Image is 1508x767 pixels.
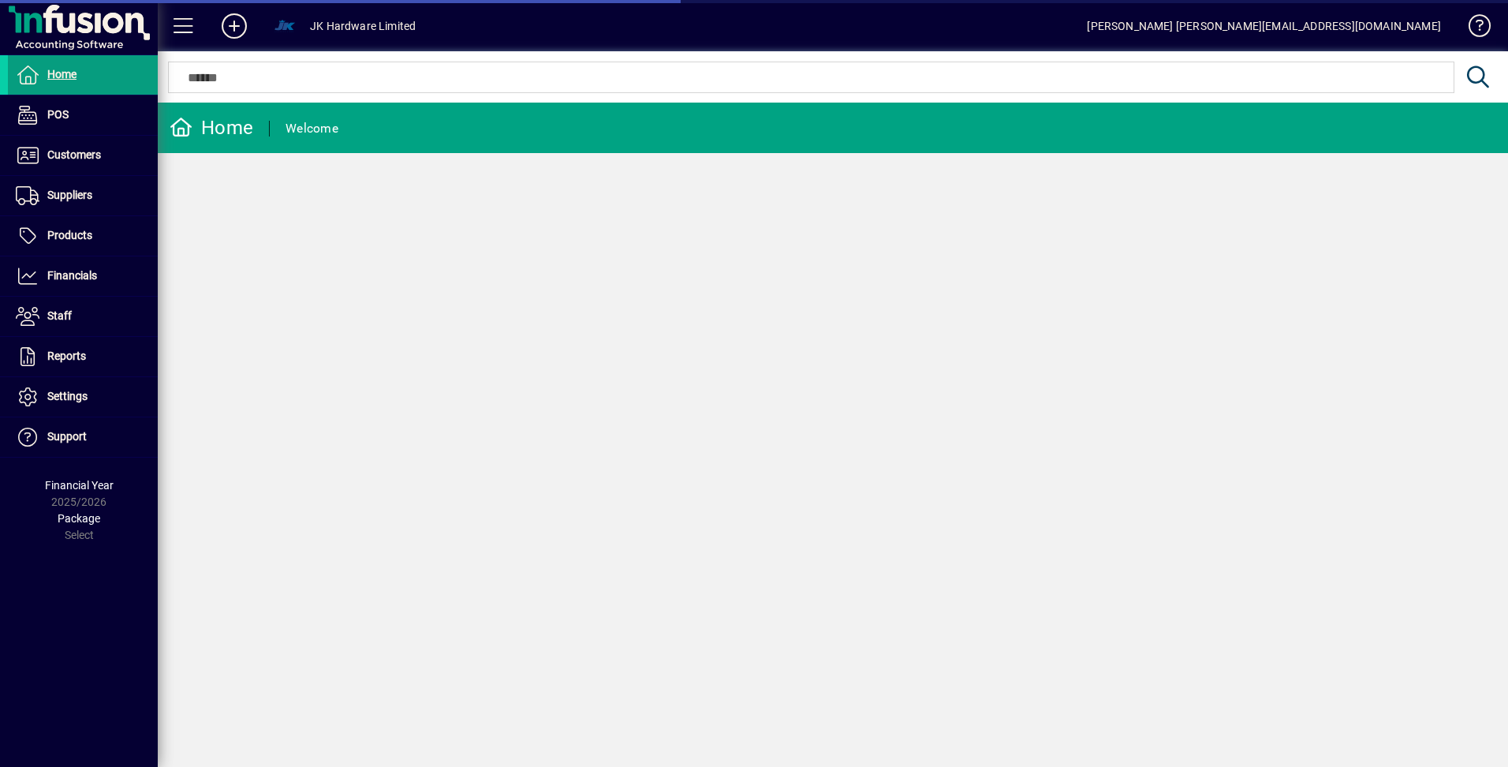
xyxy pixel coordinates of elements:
[47,350,86,362] span: Reports
[170,115,253,140] div: Home
[47,390,88,402] span: Settings
[8,256,158,296] a: Financials
[47,68,77,80] span: Home
[8,136,158,175] a: Customers
[8,417,158,457] a: Support
[45,479,114,492] span: Financial Year
[47,309,72,322] span: Staff
[209,12,259,40] button: Add
[8,337,158,376] a: Reports
[47,430,87,443] span: Support
[47,189,92,201] span: Suppliers
[286,116,338,141] div: Welcome
[310,13,416,39] div: JK Hardware Limited
[47,229,92,241] span: Products
[8,297,158,336] a: Staff
[8,176,158,215] a: Suppliers
[8,377,158,417] a: Settings
[47,108,69,121] span: POS
[8,95,158,135] a: POS
[47,269,97,282] span: Financials
[1457,3,1488,54] a: Knowledge Base
[47,148,101,161] span: Customers
[259,12,310,40] button: Profile
[8,216,158,256] a: Products
[1087,13,1441,39] div: [PERSON_NAME] [PERSON_NAME][EMAIL_ADDRESS][DOMAIN_NAME]
[58,512,100,525] span: Package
